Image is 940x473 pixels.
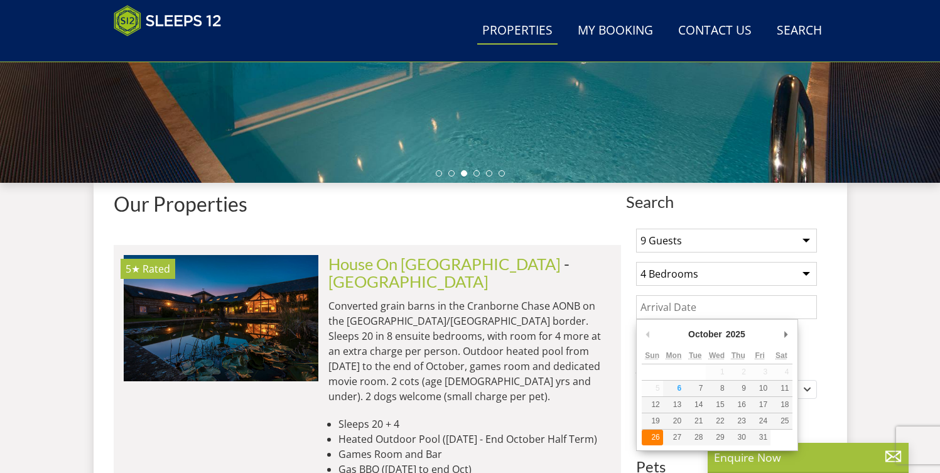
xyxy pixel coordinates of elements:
[770,413,792,429] button: 25
[684,397,706,413] button: 14
[328,254,561,273] a: House On [GEOGRAPHIC_DATA]
[684,430,706,445] button: 28
[728,397,749,413] button: 16
[728,413,749,429] button: 23
[770,397,792,413] button: 18
[684,381,706,396] button: 7
[706,381,727,396] button: 8
[143,262,170,276] span: Rated
[573,17,658,45] a: My Booking
[124,255,318,381] a: 5★ Rated
[642,413,663,429] button: 19
[749,397,770,413] button: 17
[755,351,764,360] abbr: Friday
[666,351,682,360] abbr: Monday
[780,325,792,344] button: Next Month
[706,397,727,413] button: 15
[770,381,792,396] button: 11
[626,193,827,210] span: Search
[328,272,489,291] a: [GEOGRAPHIC_DATA]
[724,325,747,344] div: 2025
[663,430,684,445] button: 27
[338,447,611,462] li: Games Room and Bar
[642,430,663,445] button: 26
[338,432,611,447] li: Heated Outdoor Pool ([DATE] - End October Half Term)
[749,381,770,396] button: 10
[772,17,827,45] a: Search
[328,298,611,404] p: Converted grain barns in the Cranborne Chase AONB on the [GEOGRAPHIC_DATA]/[GEOGRAPHIC_DATA] bord...
[114,5,222,36] img: Sleeps 12
[749,413,770,429] button: 24
[728,381,749,396] button: 9
[775,351,787,360] abbr: Saturday
[338,416,611,432] li: Sleeps 20 + 4
[663,397,684,413] button: 13
[684,413,706,429] button: 21
[706,413,727,429] button: 22
[126,262,140,276] span: House On The Hill has a 5 star rating under the Quality in Tourism Scheme
[663,381,684,396] button: 6
[636,295,817,319] input: Arrival Date
[689,351,701,360] abbr: Tuesday
[477,17,558,45] a: Properties
[328,254,570,291] span: -
[642,325,654,344] button: Previous Month
[706,430,727,445] button: 29
[686,325,724,344] div: October
[114,193,621,215] h1: Our Properties
[728,430,749,445] button: 30
[645,351,659,360] abbr: Sunday
[749,430,770,445] button: 31
[663,413,684,429] button: 20
[107,44,239,55] iframe: Customer reviews powered by Trustpilot
[673,17,757,45] a: Contact Us
[124,255,318,381] img: house-on-the-hill-large-holiday-home-accommodation-wiltshire-sleeps-16.original.jpg
[709,351,725,360] abbr: Wednesday
[714,449,902,465] p: Enquire Now
[732,351,745,360] abbr: Thursday
[642,397,663,413] button: 12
